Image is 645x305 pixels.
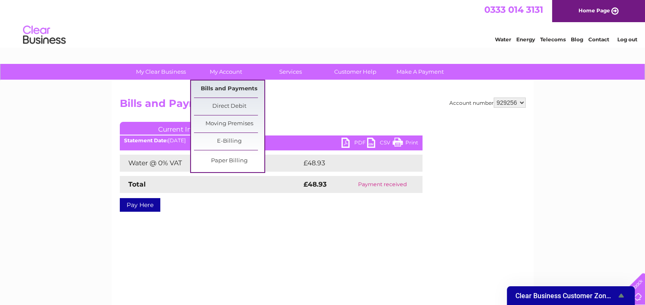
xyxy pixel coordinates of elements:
a: Pay Here [120,198,160,212]
a: Telecoms [540,36,566,43]
a: E-Billing [194,133,264,150]
a: Services [255,64,326,80]
td: Water @ 0% VAT [120,155,301,172]
div: Clear Business is a trading name of Verastar Limited (registered in [GEOGRAPHIC_DATA] No. 3667643... [121,5,524,41]
a: Make A Payment [385,64,455,80]
a: Blog [571,36,583,43]
button: Show survey - Clear Business Customer Zone Survey [515,291,626,301]
a: CSV [367,138,393,150]
strong: Total [128,180,146,188]
a: Print [393,138,418,150]
a: Direct Debit [194,98,264,115]
a: My Account [191,64,261,80]
a: My Clear Business [126,64,196,80]
td: Payment received [342,176,422,193]
a: Moving Premises [194,115,264,132]
h2: Bills and Payments [120,98,526,114]
div: Account number [449,98,526,108]
img: logo.png [23,22,66,48]
a: PDF [341,138,367,150]
a: Current Invoice [120,122,248,135]
span: Clear Business Customer Zone Survey [515,292,616,300]
a: Paper Billing [194,152,264,170]
td: £48.93 [301,155,405,172]
strong: £48.93 [304,180,327,188]
a: Log out [617,36,637,43]
a: Bills and Payments [194,81,264,98]
a: 0333 014 3131 [484,4,543,15]
a: Customer Help [320,64,390,80]
b: Statement Date: [124,137,168,144]
a: Water [495,36,511,43]
a: Energy [516,36,535,43]
a: Contact [588,36,609,43]
div: [DATE] [120,138,422,144]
